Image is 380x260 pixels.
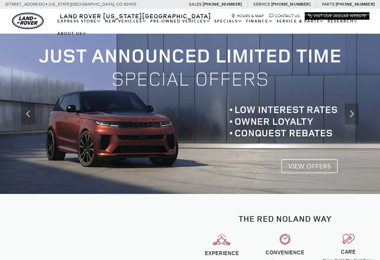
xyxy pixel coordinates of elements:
[5,2,137,7] a: [STREET_ADDRESS] • [US_STATE][GEOGRAPHIC_DATA], CO 80905
[213,15,244,27] a: Specials
[189,2,202,7] span: Sales
[56,12,215,20] a: Land Rover [US_STATE][GEOGRAPHIC_DATA]
[56,27,89,40] a: About Us
[271,1,310,7] a: [PHONE_NUMBER]
[341,248,356,255] strong: CARE
[148,15,213,27] a: Pre-Owned Vehicles
[56,15,369,40] nav: Main Navigation
[253,2,270,7] span: Service
[56,15,103,27] a: EXPRESS STORE
[266,248,304,256] strong: CONVENIENCE
[231,14,264,18] a: Hours & Map
[203,1,242,7] a: [PHONE_NUMBER]
[269,14,299,18] a: Contact Us
[12,13,44,29] img: Land Rover
[322,2,335,7] span: Parts
[12,13,44,29] a: land-rover
[308,14,366,18] a: Visit Our Jaguar Website
[60,12,211,20] span: Land Rover [US_STATE][GEOGRAPHIC_DATA]
[275,15,326,27] a: Service & Parts
[336,1,375,7] a: [PHONE_NUMBER]
[195,214,375,223] h2: The Red Noland Way
[205,249,239,257] strong: EXPERIENCE
[244,15,275,27] a: Finance
[103,15,148,27] a: New Vehicles
[326,15,360,27] a: Research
